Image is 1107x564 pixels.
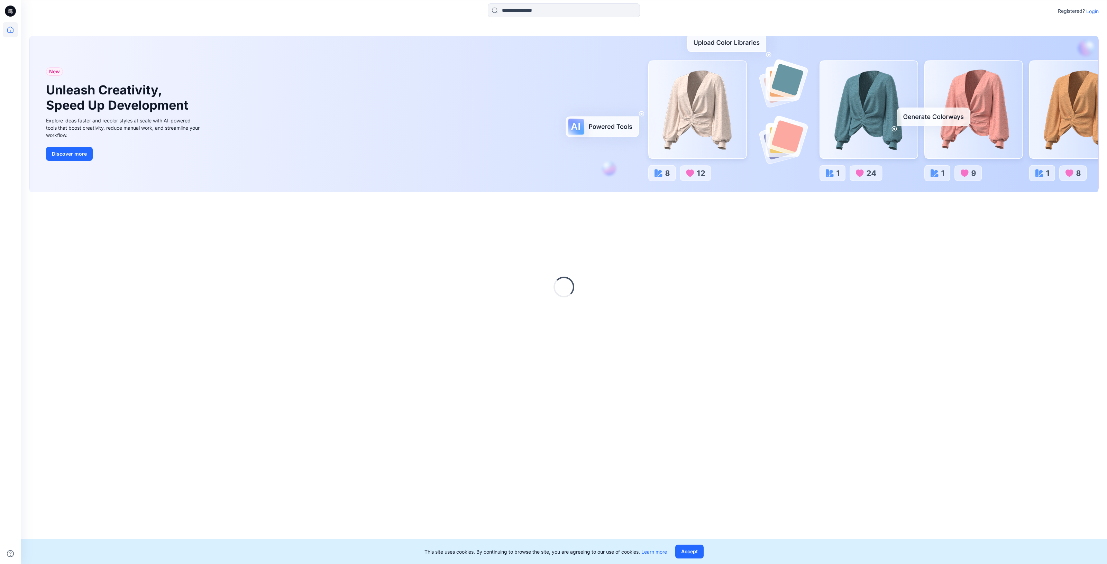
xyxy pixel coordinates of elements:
p: Registered? [1058,7,1085,15]
p: This site uses cookies. By continuing to browse the site, you are agreeing to our use of cookies. [424,548,667,555]
div: Explore ideas faster and recolor styles at scale with AI-powered tools that boost creativity, red... [46,117,202,139]
a: Discover more [46,147,202,161]
button: Discover more [46,147,93,161]
button: Accept [675,545,704,558]
p: Login [1086,8,1099,15]
a: Learn more [641,549,667,555]
span: New [49,67,60,76]
h1: Unleash Creativity, Speed Up Development [46,83,191,112]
